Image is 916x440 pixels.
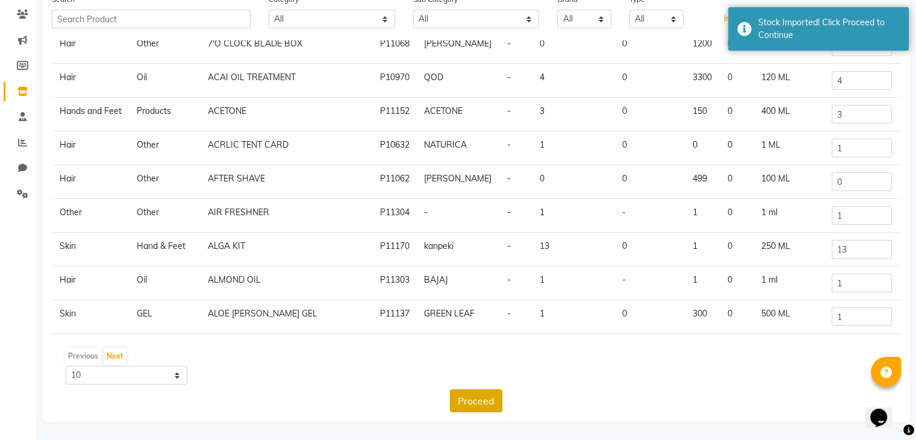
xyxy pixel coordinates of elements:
iframe: chat widget [865,392,904,428]
td: 7'O CLOCK BLADE BOX [201,30,372,64]
td: - [500,131,532,165]
td: 1 [685,233,720,266]
td: 0 [615,131,685,165]
td: 0 [615,165,685,199]
td: P11068 [373,30,417,64]
td: Hair [52,64,129,98]
td: P11062 [373,165,417,199]
td: - [615,199,685,233]
td: - [500,64,532,98]
td: ACRLIC TENT CARD [201,131,372,165]
td: Skin [52,300,129,334]
td: 1 ML [754,131,824,165]
td: - [500,300,532,334]
td: [PERSON_NAME] [417,165,500,199]
td: 0 [720,233,754,266]
button: Proceed [450,389,502,412]
td: ALGA KIT [201,233,372,266]
td: 1 ml [754,199,824,233]
td: 0 [615,233,685,266]
td: 1 ml [754,266,824,300]
button: Import Adjusted Stock [721,10,805,27]
td: Other [129,131,201,165]
td: P11137 [373,300,417,334]
td: 1200 [685,30,720,64]
td: 300 [685,300,720,334]
td: 1 [685,266,720,300]
td: 13 [532,233,615,266]
td: Oil [129,266,201,300]
td: 120 ML [754,64,824,98]
td: Other [129,165,201,199]
div: Stock Imported! Click Proceed to Continue [758,16,900,42]
td: Hair [52,266,129,300]
td: 0 [685,131,720,165]
td: ACETONE [201,98,372,131]
td: Other [52,199,129,233]
td: Oil [129,64,201,98]
td: 0 [720,64,754,98]
td: QOD [417,64,500,98]
td: Products [129,98,201,131]
td: 400 ML [754,98,824,131]
td: - [500,199,532,233]
td: 0 [720,199,754,233]
td: 0 [532,30,615,64]
td: 0 [615,98,685,131]
td: P10970 [373,64,417,98]
td: - [417,199,500,233]
td: ALOE [PERSON_NAME] GEL [201,300,372,334]
td: - [500,98,532,131]
td: Hand & Feet [129,233,201,266]
td: P11152 [373,98,417,131]
td: BAJAJ [417,266,500,300]
td: [PERSON_NAME] [417,30,500,64]
td: - [615,266,685,300]
td: Other [129,30,201,64]
td: 0 [720,266,754,300]
td: - [500,233,532,266]
td: 3 [532,98,615,131]
td: P10632 [373,131,417,165]
td: ACETONE [417,98,500,131]
td: ACAI OIL TREATMENT [201,64,372,98]
td: GREEN LEAF [417,300,500,334]
td: - [500,266,532,300]
td: 0 [720,98,754,131]
td: 0 [615,64,685,98]
td: 3300 [685,64,720,98]
td: Hair [52,131,129,165]
td: 500 ML [754,300,824,334]
td: P11170 [373,233,417,266]
td: P11304 [373,199,417,233]
td: - [500,165,532,199]
td: 100 ML [754,165,824,199]
td: ALMOND OIL [201,266,372,300]
td: 150 [685,98,720,131]
td: 1 [532,199,615,233]
td: 499 [685,165,720,199]
button: Next [104,348,126,365]
td: NATURICA [417,131,500,165]
td: Hands and Feet [52,98,129,131]
td: Skin [52,233,129,266]
td: 0 [720,300,754,334]
td: Hair [52,30,129,64]
input: Search Product [52,10,251,28]
td: 1 [685,199,720,233]
td: Hair [52,165,129,199]
td: kanpeki [417,233,500,266]
td: AFTER SHAVE [201,165,372,199]
td: 0 [720,165,754,199]
td: GEL [129,300,201,334]
td: 0 [720,30,754,64]
td: 4 [532,64,615,98]
td: 0 [532,165,615,199]
td: 0 [720,131,754,165]
td: 1 [532,266,615,300]
td: Other [129,199,201,233]
td: - [500,30,532,64]
td: 250 ML [754,233,824,266]
td: 1 [532,300,615,334]
td: 0 [615,300,685,334]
